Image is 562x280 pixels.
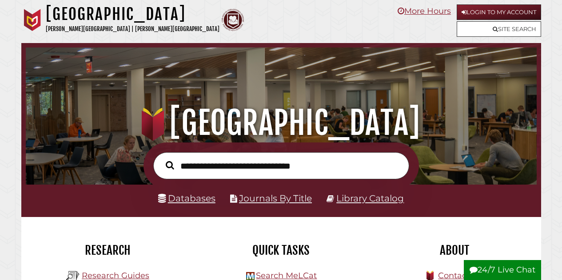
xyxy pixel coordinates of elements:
[201,243,361,258] h2: Quick Tasks
[336,193,404,204] a: Library Catalog
[161,159,179,172] button: Search
[28,243,188,258] h2: Research
[46,24,219,34] p: [PERSON_NAME][GEOGRAPHIC_DATA] | [PERSON_NAME][GEOGRAPHIC_DATA]
[166,161,174,170] i: Search
[457,21,541,37] a: Site Search
[239,193,312,204] a: Journals By Title
[158,193,215,204] a: Databases
[457,4,541,20] a: Login to My Account
[21,9,44,31] img: Calvin University
[34,103,528,142] h1: [GEOGRAPHIC_DATA]
[222,9,244,31] img: Calvin Theological Seminary
[375,243,534,258] h2: About
[398,6,451,16] a: More Hours
[46,4,219,24] h1: [GEOGRAPHIC_DATA]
